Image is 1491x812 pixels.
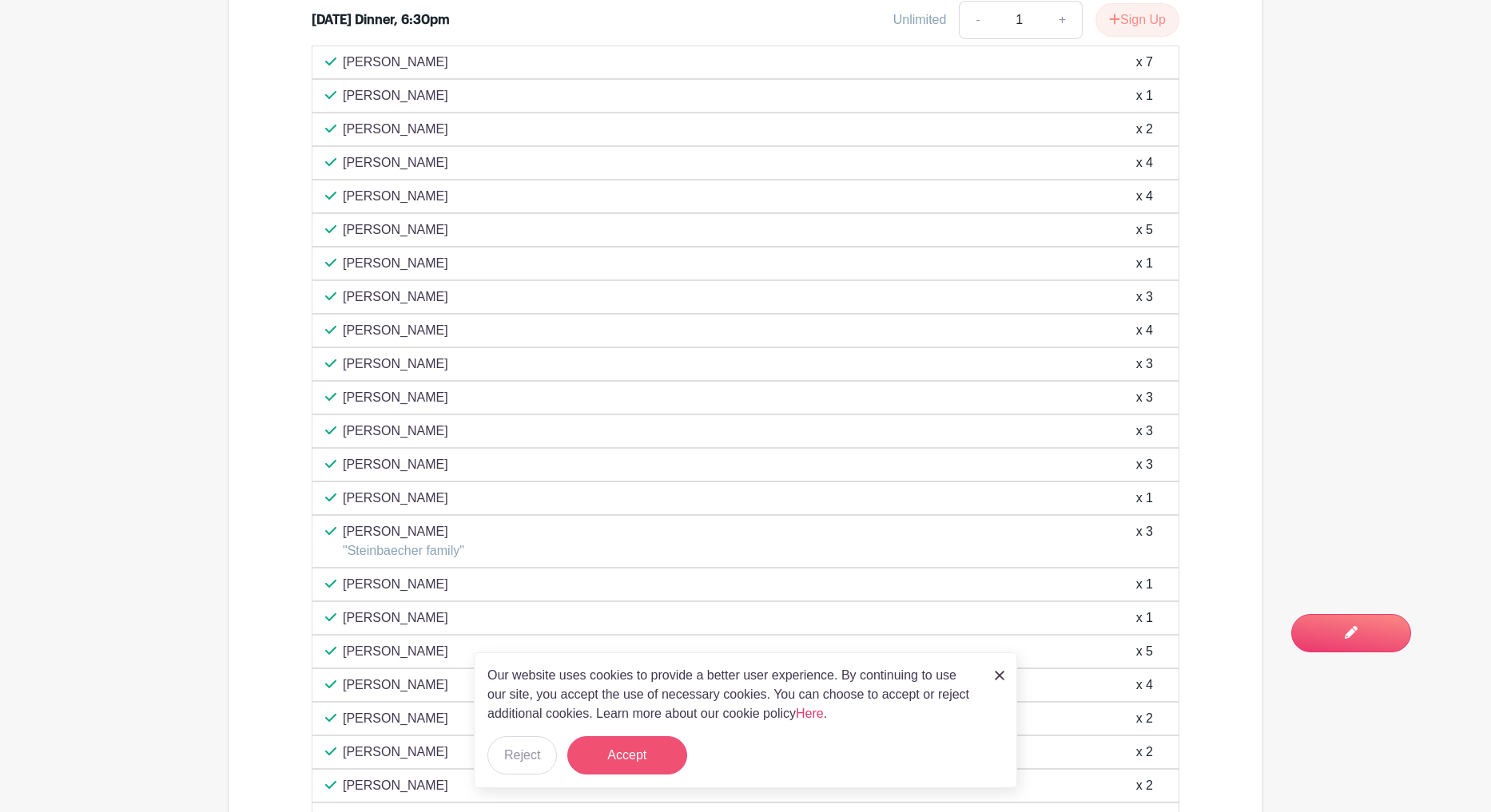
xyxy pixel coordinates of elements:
div: x 2 [1136,709,1153,728]
p: [PERSON_NAME] [343,388,448,407]
p: [PERSON_NAME] [343,522,464,541]
div: x 3 [1136,422,1153,441]
p: [PERSON_NAME] [343,355,448,374]
p: [PERSON_NAME] [343,220,448,240]
div: x 1 [1136,608,1153,628]
p: [PERSON_NAME] [343,642,448,661]
p: [PERSON_NAME] [343,455,448,474]
a: Here [796,707,824,720]
div: x 5 [1136,220,1153,240]
p: [PERSON_NAME] [343,743,448,762]
p: [PERSON_NAME] [343,120,448,139]
div: x 7 [1136,53,1153,72]
div: x 4 [1136,321,1153,340]
p: [PERSON_NAME] [343,321,448,340]
p: [PERSON_NAME] [343,675,448,695]
p: [PERSON_NAME] [343,608,448,628]
p: [PERSON_NAME] [343,489,448,508]
div: x 3 [1136,388,1153,407]
p: [PERSON_NAME] [343,575,448,594]
button: Sign Up [1095,3,1179,37]
img: close_button-5f87c8562297e5c2d7936805f587ecaba9071eb48480494691a3f1689db116b3.svg [995,671,1004,680]
div: x 1 [1136,86,1153,105]
p: "Steinbaecher family" [343,541,464,560]
div: x 2 [1136,120,1153,139]
div: x 3 [1136,355,1153,374]
div: x 2 [1136,743,1153,762]
div: x 1 [1136,254,1153,273]
p: [PERSON_NAME] [343,187,448,206]
p: [PERSON_NAME] [343,287,448,307]
div: Unlimited [893,10,947,30]
div: x 4 [1136,153,1153,172]
div: x 4 [1136,187,1153,206]
p: [PERSON_NAME] [343,86,448,105]
div: x 5 [1136,642,1153,661]
div: x 2 [1136,776,1153,795]
div: x 1 [1136,575,1153,594]
a: + [1043,1,1083,39]
div: x 4 [1136,675,1153,695]
p: [PERSON_NAME] [343,153,448,172]
a: - [959,1,996,39]
p: [PERSON_NAME] [343,53,448,72]
button: Reject [487,736,557,774]
p: [PERSON_NAME] [343,776,448,795]
p: [PERSON_NAME] [343,709,448,728]
p: [PERSON_NAME] [343,422,448,441]
div: [DATE] Dinner, 6:30pm [312,10,450,30]
div: x 3 [1136,522,1153,560]
div: x 1 [1136,489,1153,508]
button: Accept [567,736,687,774]
div: x 3 [1136,455,1153,474]
p: [PERSON_NAME] [343,254,448,273]
div: x 3 [1136,287,1153,307]
p: Our website uses cookies to provide a better user experience. By continuing to use our site, you ... [487,666,978,723]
